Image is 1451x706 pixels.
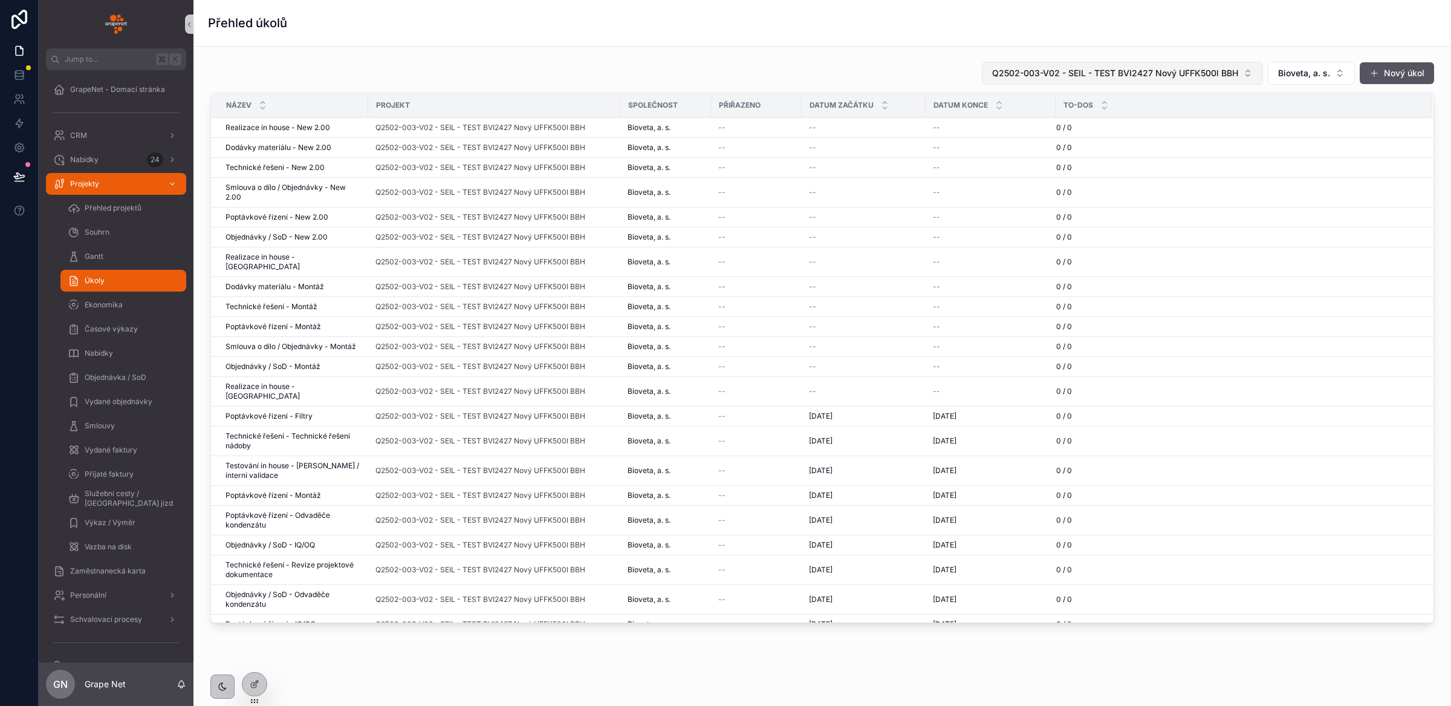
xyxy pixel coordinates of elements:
[809,123,816,132] span: --
[1056,362,1072,371] span: 0 / 0
[628,342,670,351] span: Bioveta, a. s.
[628,212,704,222] a: Bioveta, a. s.
[718,232,794,242] a: --
[809,163,918,172] a: --
[809,232,918,242] a: --
[628,163,704,172] a: Bioveta, a. s.
[226,302,361,312] a: Technické řešení - Montáž
[85,469,134,479] span: Přijaté faktury
[933,143,1048,152] a: --
[628,466,704,476] a: Bioveta, a. s.
[85,373,146,382] span: Objednávka / SoD
[933,212,1048,222] a: --
[1056,387,1072,396] span: 0 / 0
[1056,212,1418,222] a: 0 / 0
[809,212,816,222] span: --
[85,276,105,286] span: Úkoly
[226,461,361,480] a: Testování in house - [PERSON_NAME] / interní validace
[809,282,918,292] a: --
[1056,123,1418,132] a: 0 / 0
[46,173,186,195] a: Projekty
[933,163,940,172] span: --
[628,232,704,242] a: Bioveta, a. s.
[375,123,613,132] a: Q2502-003-V02 - SEIL - TEST BVI2427 Nový UFFK500l BBH
[933,362,1048,371] a: --
[628,163,670,172] span: Bioveta, a. s.
[226,322,321,332] span: Poptávkové řízení - Montáž
[375,342,585,351] span: Q2502-003-V02 - SEIL - TEST BVI2427 Nový UFFK500l BBH
[375,436,585,446] a: Q2502-003-V02 - SEIL - TEST BVI2427 Nový UFFK500l BBH
[933,163,1048,172] a: --
[1056,436,1418,446] a: 0 / 0
[628,282,670,292] span: Bioveta, a. s.
[718,257,725,267] span: --
[718,342,794,351] a: --
[809,163,816,172] span: --
[375,322,585,332] span: Q2502-003-V02 - SEIL - TEST BVI2427 Nový UFFK500l BBH
[628,411,670,421] span: Bioveta, a. s.
[375,322,613,332] a: Q2502-003-V02 - SEIL - TEST BVI2427 Nový UFFK500l BBH
[718,188,794,197] a: --
[226,342,361,351] a: Smlouva o dílo / Objednávky - Montáž
[718,257,794,267] a: --
[718,123,725,132] span: --
[375,282,585,292] span: Q2502-003-V02 - SEIL - TEST BVI2427 Nový UFFK500l BBH
[60,439,186,461] a: Vydané faktury
[628,362,704,371] a: Bioveta, a. s.
[60,294,186,316] a: Ekonomika
[933,212,940,222] span: --
[628,322,704,332] a: Bioveta, a. s.
[933,123,1048,132] a: --
[375,143,585,152] span: Q2502-003-V02 - SEIL - TEST BVI2427 Nový UFFK500l BBH
[628,387,670,396] span: Bioveta, a. s.
[718,466,794,476] a: --
[1056,302,1072,312] span: 0 / 0
[60,197,186,219] a: Přehled projektů
[46,149,186,171] a: Nabídky24
[718,302,794,312] a: --
[933,143,940,152] span: --
[933,188,1048,197] a: --
[933,466,956,476] span: [DATE]
[718,232,725,242] span: --
[85,300,123,310] span: Ekonomika
[718,282,725,292] span: --
[933,466,1048,476] a: [DATE]
[933,436,956,446] span: [DATE]
[628,302,670,312] span: Bioveta, a. s.
[226,382,361,401] a: Realizace in house - [GEOGRAPHIC_DATA]
[809,143,918,152] a: --
[992,67,1238,79] span: Q2502-003-V02 - SEIL - TEST BVI2427 Nový UFFK500l BBH
[628,257,670,267] span: Bioveta, a. s.
[226,183,361,202] span: Smlouva o dílo / Objednávky - New 2.00
[933,282,1048,292] a: --
[226,163,325,172] span: Technické řešení - New 2.00
[933,436,1048,446] a: [DATE]
[628,491,670,500] span: Bioveta, a. s.
[809,466,918,476] a: [DATE]
[809,411,918,421] a: [DATE]
[809,466,833,476] span: [DATE]
[226,252,361,272] span: Realizace in house - [GEOGRAPHIC_DATA]
[933,387,1048,396] a: --
[226,411,313,421] span: Poptávkové řízení - Filtry
[60,463,186,485] a: Přijaté faktury
[1056,212,1072,222] span: 0 / 0
[226,123,361,132] a: Realizace in house - New 2.00
[226,302,317,312] span: Technické řešení - Montáž
[809,387,816,396] span: --
[1056,163,1418,172] a: 0 / 0
[718,342,725,351] span: --
[718,163,725,172] span: --
[46,125,186,146] a: CRM
[933,232,1048,242] a: --
[226,143,331,152] span: Dodávky materiálu - New 2.00
[933,411,956,421] span: [DATE]
[375,232,585,242] a: Q2502-003-V02 - SEIL - TEST BVI2427 Nový UFFK500l BBH
[809,411,833,421] span: [DATE]
[375,411,585,421] a: Q2502-003-V02 - SEIL - TEST BVI2427 Nový UFFK500l BBH
[375,232,613,242] a: Q2502-003-V02 - SEIL - TEST BVI2427 Nový UFFK500l BBH
[226,431,361,451] a: Technické řešení - Technické řešení nádoby
[1056,466,1418,476] a: 0 / 0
